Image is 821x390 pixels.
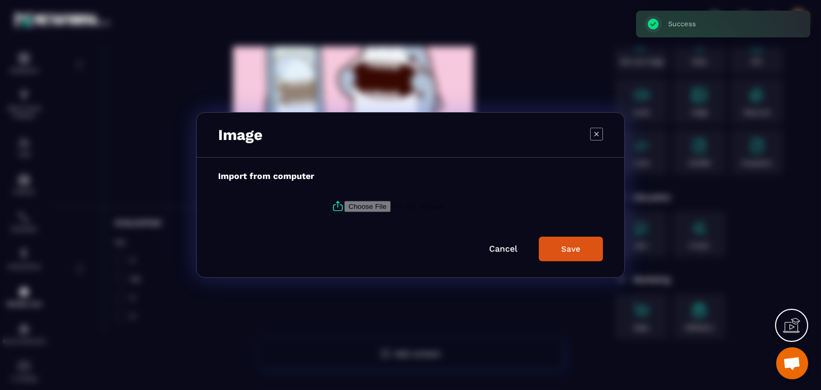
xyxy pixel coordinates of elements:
div: Mở cuộc trò chuyện [776,347,808,379]
button: Save [539,237,603,261]
label: Import from computer [218,171,314,181]
h3: Image [218,126,262,144]
div: Save [561,244,580,254]
a: Cancel [489,244,517,254]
